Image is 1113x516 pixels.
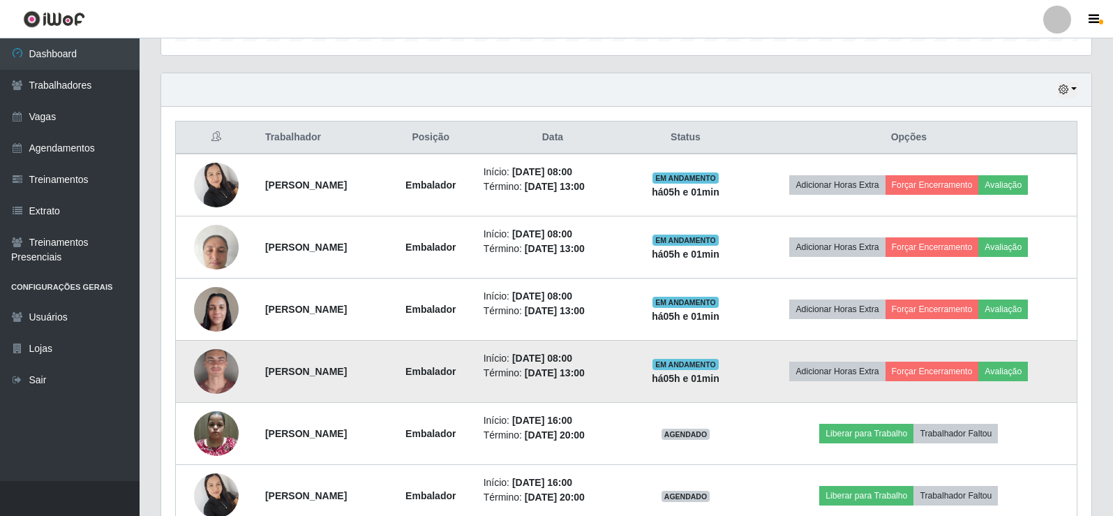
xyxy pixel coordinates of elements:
button: Forçar Encerramento [886,237,979,257]
button: Adicionar Horas Extra [789,362,885,381]
li: Término: [484,490,622,505]
li: Término: [484,428,622,443]
time: [DATE] 13:00 [525,367,585,378]
img: 1738436502768.jpeg [194,279,239,339]
img: 1722007663957.jpeg [194,155,239,214]
button: Forçar Encerramento [886,175,979,195]
strong: [PERSON_NAME] [265,304,347,315]
img: 1726585318668.jpeg [194,218,239,277]
strong: [PERSON_NAME] [265,490,347,501]
time: [DATE] 08:00 [512,166,572,177]
th: Opções [741,121,1077,154]
strong: [PERSON_NAME] [265,428,347,439]
time: [DATE] 20:00 [525,492,585,503]
strong: há 05 h e 01 min [652,186,719,198]
button: Forçar Encerramento [886,362,979,381]
button: Avaliação [978,237,1028,257]
th: Posição [387,121,475,154]
button: Avaliação [978,300,1028,319]
li: Término: [484,304,622,318]
img: 1712714567127.jpeg [194,404,239,463]
strong: [PERSON_NAME] [265,179,347,191]
time: [DATE] 13:00 [525,243,585,254]
time: [DATE] 08:00 [512,290,572,302]
strong: Embalador [405,304,456,315]
button: Adicionar Horas Extra [789,300,885,319]
strong: [PERSON_NAME] [265,366,347,377]
time: [DATE] 16:00 [512,415,572,426]
th: Trabalhador [257,121,387,154]
strong: Embalador [405,490,456,501]
time: [DATE] 16:00 [512,477,572,488]
strong: Embalador [405,179,456,191]
time: [DATE] 13:00 [525,181,585,192]
time: [DATE] 13:00 [525,305,585,316]
span: AGENDADO [662,491,710,502]
time: [DATE] 08:00 [512,228,572,239]
strong: há 05 h e 01 min [652,311,719,322]
strong: há 05 h e 01 min [652,249,719,260]
img: 1750082443540.jpeg [194,325,239,418]
button: Liberar para Trabalho [819,424,913,443]
li: Início: [484,351,622,366]
span: AGENDADO [662,429,710,440]
span: EM ANDAMENTO [652,172,719,184]
span: EM ANDAMENTO [652,359,719,370]
button: Avaliação [978,175,1028,195]
button: Adicionar Horas Extra [789,237,885,257]
strong: Embalador [405,242,456,253]
li: Término: [484,179,622,194]
th: Status [630,121,740,154]
strong: Embalador [405,366,456,377]
button: Avaliação [978,362,1028,381]
strong: há 05 h e 01 min [652,373,719,384]
strong: Embalador [405,428,456,439]
button: Liberar para Trabalho [819,486,913,506]
li: Início: [484,413,622,428]
li: Início: [484,227,622,242]
button: Trabalhador Faltou [913,486,998,506]
button: Adicionar Horas Extra [789,175,885,195]
img: CoreUI Logo [23,10,85,28]
li: Início: [484,476,622,490]
li: Término: [484,242,622,256]
span: EM ANDAMENTO [652,297,719,308]
button: Forçar Encerramento [886,300,979,319]
th: Data [475,121,631,154]
li: Término: [484,366,622,381]
li: Início: [484,165,622,179]
button: Trabalhador Faltou [913,424,998,443]
time: [DATE] 20:00 [525,429,585,441]
span: EM ANDAMENTO [652,235,719,246]
strong: [PERSON_NAME] [265,242,347,253]
time: [DATE] 08:00 [512,353,572,364]
li: Início: [484,289,622,304]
